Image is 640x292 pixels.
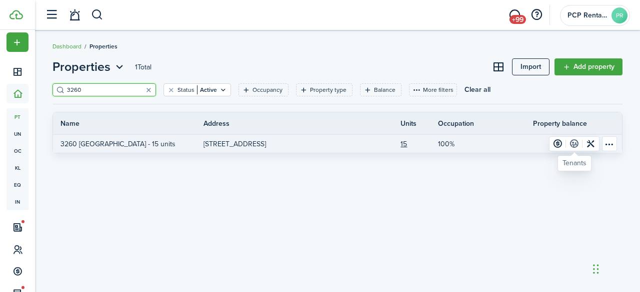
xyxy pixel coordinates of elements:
button: Open menu [52,58,126,76]
button: More filters [409,83,457,96]
a: pt [6,108,28,125]
filter-tag-label: Balance [374,85,395,94]
span: +99 [509,15,526,24]
input: Search here... [64,85,152,95]
div: Drag [593,254,599,284]
img: TenantCloud [9,10,23,19]
a: Open menu [602,135,622,153]
filter-tag: Open filter [360,83,401,96]
th: Name [53,118,203,129]
th: Address [203,118,354,129]
filter-tag-value: Active [197,85,217,94]
iframe: Chat Widget [590,244,640,292]
a: $3,030.00 [489,135,602,153]
div: Tenants [562,158,586,168]
button: Clear all [464,83,490,96]
filter-tag: Open filter [296,83,352,96]
header-page-total: 1 Total [135,62,151,72]
th: Occupation [438,118,489,129]
a: 100% [438,135,489,153]
a: Add property [554,58,622,75]
a: Dashboard [52,42,81,51]
p: 3260 [GEOGRAPHIC_DATA] - 15 units [60,139,175,149]
button: Open menu [602,136,617,151]
button: Search [91,6,103,23]
th: Property balance [533,118,602,129]
a: 3260 [GEOGRAPHIC_DATA] - 15 units [53,135,203,153]
filter-tag-label: Status [177,85,194,94]
a: Notifications [65,2,84,28]
filter-tag-label: Occupancy [252,85,282,94]
a: Import [512,58,549,75]
button: Clear search [141,83,155,97]
th: Units [400,118,438,129]
a: Messaging [505,2,524,28]
p: [STREET_ADDRESS] [203,139,266,149]
a: oc [6,142,28,159]
span: Properties [52,58,110,76]
a: un [6,125,28,142]
button: Clear filter [167,86,175,94]
filter-tag: Open filter [238,83,288,96]
p: 100% [438,139,454,149]
a: kl [6,159,28,176]
a: eq [6,176,28,193]
filter-tag: Open filter [163,83,231,96]
button: Open resource center [528,6,545,23]
a: 15 [400,135,438,153]
avatar-text: PR [611,7,627,23]
button: Open menu [6,32,28,52]
a: in [6,193,28,210]
span: Properties [89,42,117,51]
span: PCP Rental Division [567,12,607,19]
a: [STREET_ADDRESS] [203,135,354,153]
filter-tag-label: Property type [310,85,346,94]
button: Open sidebar [42,5,61,24]
button: Properties [52,58,126,76]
